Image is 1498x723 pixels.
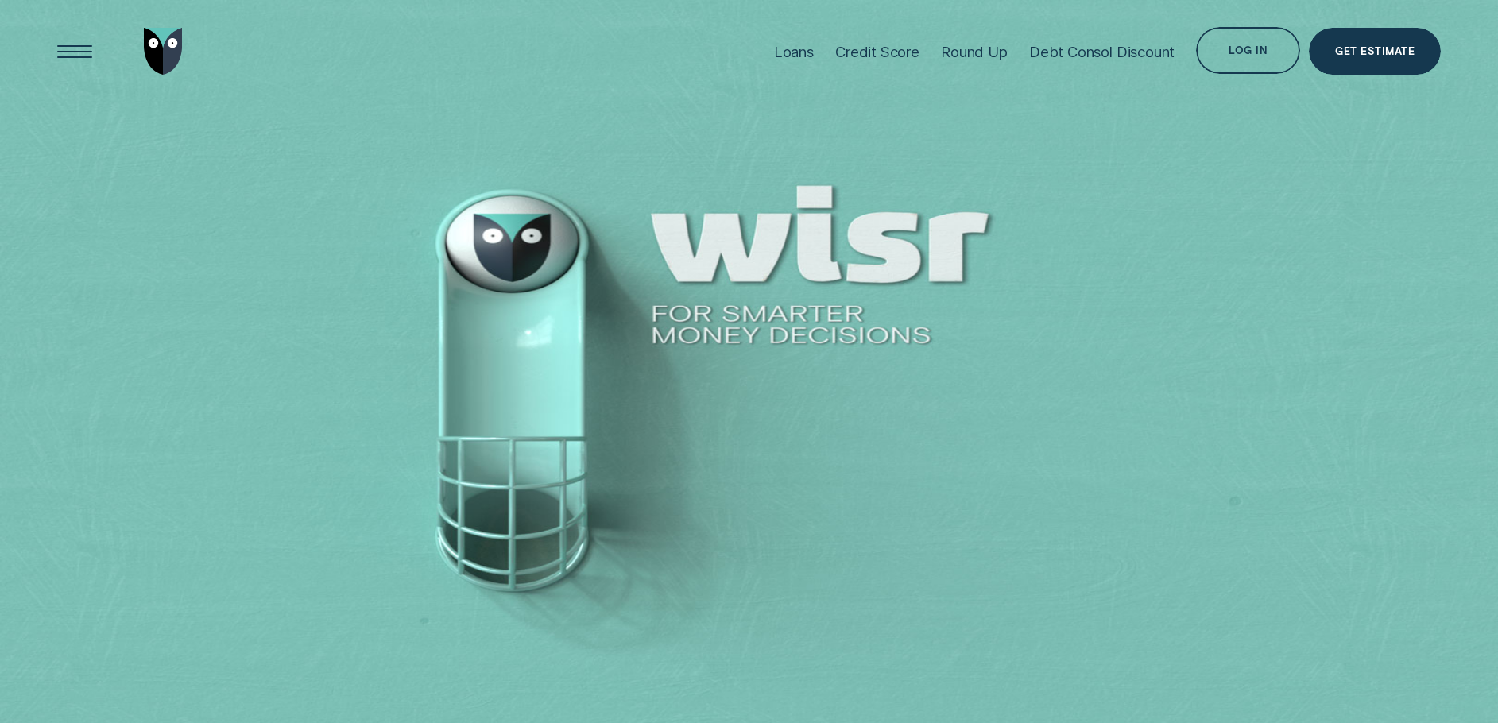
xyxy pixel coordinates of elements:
[1171,513,1303,541] strong: Wisr Money On Your Mind Report
[835,43,919,60] div: Credit Score
[1152,489,1345,613] a: Wisr Money On Your Mind ReportFind out how Aussies are really feeling about money in [DATE].Learn...
[774,43,814,60] div: Loans
[144,28,183,75] img: Wisr
[941,43,1008,60] div: Round Up
[1171,580,1207,589] span: Learn more
[1196,27,1300,74] button: Log in
[1309,28,1441,75] a: Get Estimate
[1171,513,1325,570] p: Find out how Aussies are really feeling about money in [DATE].
[51,29,98,75] button: Open Menu
[1029,43,1175,60] div: Debt Consol Discount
